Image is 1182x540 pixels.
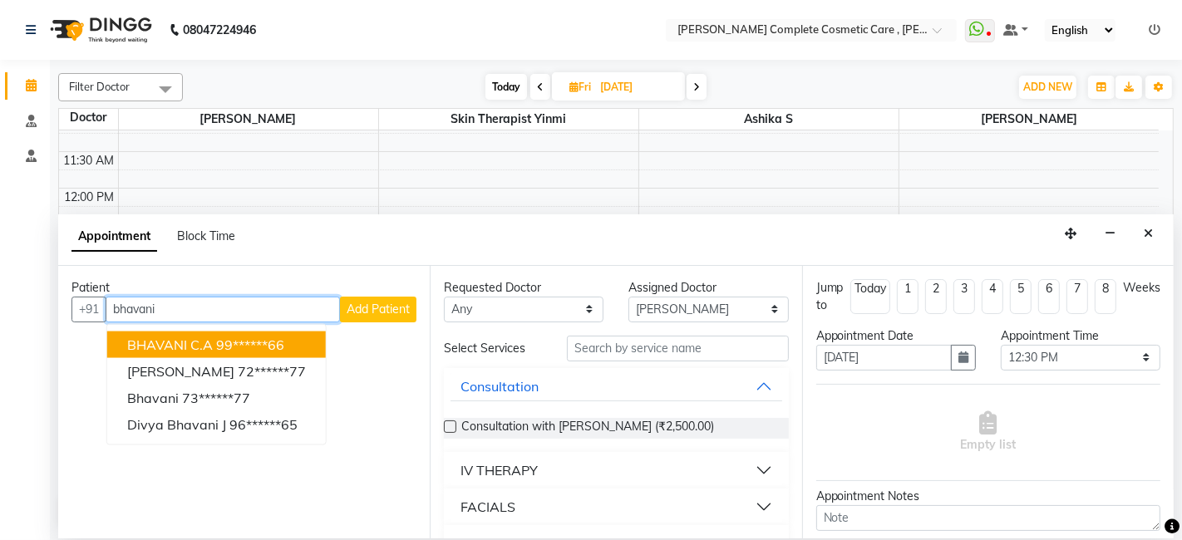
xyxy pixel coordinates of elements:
div: 11:30 AM [61,152,118,169]
span: Fri [565,81,595,93]
input: 2025-09-05 [595,75,678,100]
button: Add Patient [340,297,416,322]
span: [PERSON_NAME] [899,109,1160,130]
img: logo [42,7,156,53]
li: 8 [1095,279,1116,314]
span: bhavani [127,389,179,405]
span: Empty list [960,411,1016,454]
div: Assigned Doctor [628,279,788,297]
span: Filter Doctor [69,80,130,93]
div: 12:00 PM [62,189,118,206]
li: 6 [1038,279,1060,314]
input: yyyy-mm-dd [816,345,952,371]
span: BHAVANI C.A [127,336,213,352]
li: 2 [925,279,947,314]
div: Select Services [431,340,554,357]
button: FACIALS [451,492,781,522]
span: Appointment [71,222,157,252]
button: Close [1136,221,1160,247]
div: Today [854,280,886,297]
span: skin therapist yinmi [379,109,638,130]
li: 1 [897,279,919,314]
span: Consultation with [PERSON_NAME] (₹2,500.00) [461,418,714,439]
input: Search by Name/Mobile/Email/Code [106,297,340,322]
span: Block Time [177,228,235,243]
button: IV THERAPY [451,455,781,485]
li: 4 [982,279,1003,314]
li: 7 [1066,279,1088,314]
span: Add Patient [347,302,410,317]
span: ADD NEW [1023,81,1072,93]
input: Search by service name [567,336,788,361]
span: [PERSON_NAME] [127,362,234,379]
div: Weeks [1123,279,1160,297]
span: Today [485,74,527,100]
div: FACIALS [460,497,515,517]
div: Appointment Notes [816,488,1160,505]
div: Appointment Time [1001,327,1160,345]
span: [PERSON_NAME] [119,109,378,130]
div: Appointment Date [816,327,976,345]
span: divya bhavani j [127,415,226,432]
span: ashika s [639,109,899,130]
div: Doctor [59,109,118,126]
div: Consultation [460,376,539,396]
button: ADD NEW [1019,76,1076,99]
button: Consultation [451,371,781,401]
div: IV THERAPY [460,460,538,480]
div: Requested Doctor [444,279,603,297]
div: Patient [71,279,416,297]
div: Jump to [816,279,844,314]
li: 5 [1010,279,1032,314]
button: +91 [71,297,106,322]
li: 3 [953,279,975,314]
b: 08047224946 [183,7,256,53]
